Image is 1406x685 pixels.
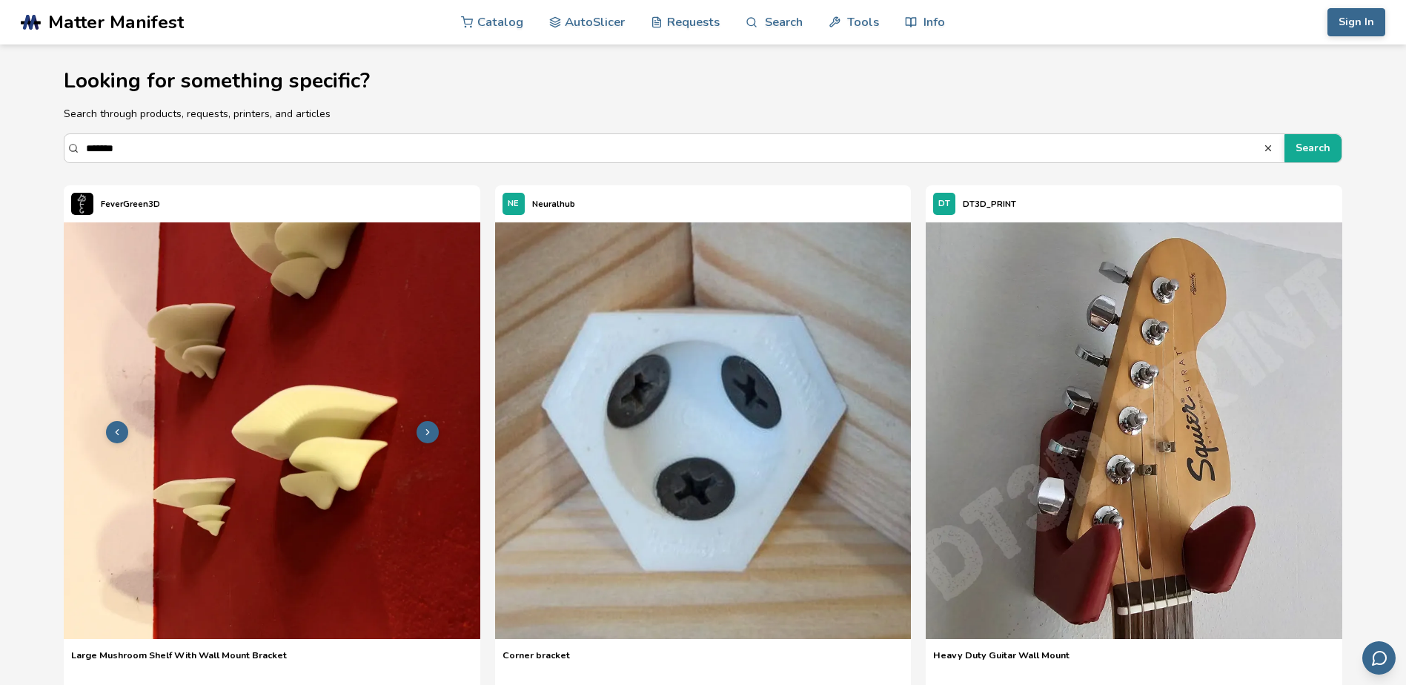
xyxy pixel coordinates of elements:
[1362,641,1396,675] button: Send feedback via email
[1263,143,1277,153] button: Search
[1284,134,1342,162] button: Search
[963,196,1016,212] p: DT3D_PRINT
[71,193,93,215] img: FeverGreen3D's profile
[938,199,950,209] span: DT
[503,649,570,672] a: Corner bracket
[48,12,184,33] span: Matter Manifest
[101,196,160,212] p: FeverGreen3D
[71,649,287,672] a: Large Mushroom Shelf With Wall Mount Bracket
[532,196,575,212] p: Neuralhub
[508,199,519,209] span: NE
[933,649,1070,672] a: Heavy Duty Guitar Wall Mount
[86,135,1262,162] input: Search
[64,106,1342,122] p: Search through products, requests, printers, and articles
[64,185,168,222] a: FeverGreen3D's profileFeverGreen3D
[64,70,1342,93] h1: Looking for something specific?
[1327,8,1385,36] button: Sign In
